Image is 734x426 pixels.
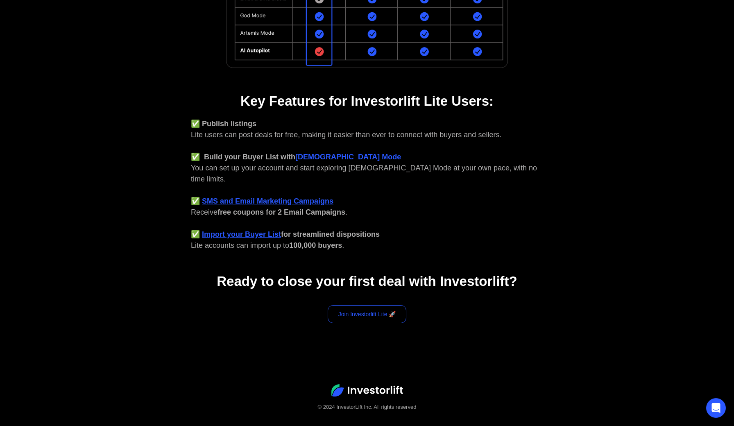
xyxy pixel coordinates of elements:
[328,305,407,323] a: Join Investorlift Lite 🚀
[295,153,401,161] a: [DEMOGRAPHIC_DATA] Mode
[217,274,517,289] strong: Ready to close your first deal with Investorlift?
[191,197,200,205] strong: ✅
[202,197,333,205] a: SMS and Email Marketing Campaigns
[217,208,345,216] strong: free coupons for 2 Email Campaigns
[191,230,200,238] strong: ✅
[202,230,281,238] a: Import your Buyer List
[16,403,718,411] div: © 2024 InvestorLift Inc. All rights reserved
[706,398,726,418] div: Open Intercom Messenger
[191,153,295,161] strong: ✅ Build your Buyer List with
[281,230,380,238] strong: for streamlined dispositions
[191,120,256,128] strong: ✅ Publish listings
[191,118,543,251] div: Lite users can post deals for free, making it easier than ever to connect with buyers and sellers...
[240,93,494,109] strong: Key Features for Investorlift Lite Users:
[289,241,342,249] strong: 100,000 buyers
